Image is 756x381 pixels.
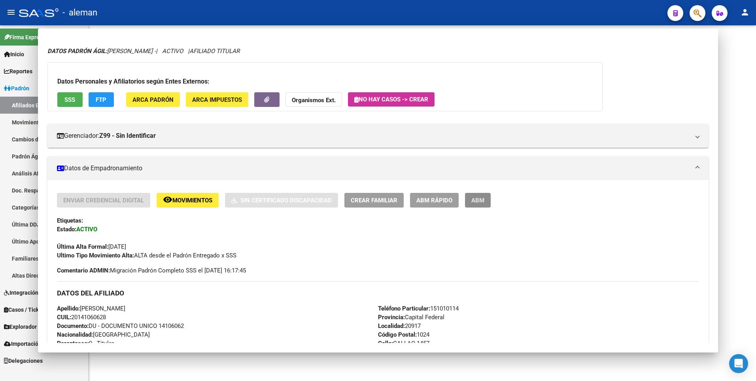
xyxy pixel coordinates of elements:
strong: Ultimo Tipo Movimiento Alta: [57,252,134,259]
div: Open Intercom Messenger [729,354,748,373]
strong: Calle: [378,340,393,347]
h3: DATOS DEL AFILIADO [57,289,699,297]
span: 0 - Titular [57,340,114,347]
button: ARCA Impuestos [186,92,248,107]
span: Delegaciones [4,356,43,365]
strong: Comentario ADMIN: [57,267,110,274]
span: [DATE] [57,243,126,250]
strong: Estado: [57,226,76,233]
span: [PERSON_NAME] - [47,48,156,55]
span: SSS [64,96,75,103]
span: ABM Rápido [416,197,452,204]
strong: Teléfono Particular: [378,305,430,312]
span: Reportes [4,67,32,76]
span: Explorador de Archivos [4,322,67,331]
button: No hay casos -> Crear [348,92,435,107]
strong: DATOS PADRÓN ÁGIL: [47,48,107,55]
h3: Datos Personales y Afiliatorios según Entes Externos: [57,77,593,86]
button: Movimientos [157,193,219,208]
span: 1024 [378,331,429,338]
span: ALTA desde el Padrón Entregado x SSS [57,252,236,259]
span: AFILIADO TITULAR [189,48,240,55]
span: 20917 [378,322,421,330]
strong: ACTIVO [76,226,97,233]
span: Crear Familiar [351,197,397,204]
span: DU - DOCUMENTO UNICO 14106062 [57,322,184,330]
span: ABM [471,197,484,204]
strong: Última Alta Formal: [57,243,108,250]
span: 20141060628 [57,314,106,321]
strong: Parentesco: [57,340,89,347]
mat-panel-title: Gerenciador: [57,131,690,141]
span: [PERSON_NAME] [57,305,125,312]
mat-icon: person [740,8,750,17]
strong: Z99 - Sin Identificar [99,131,156,141]
button: Organismos Ext. [285,92,342,107]
button: FTP [89,92,114,107]
button: SSS [57,92,83,107]
button: ABM [465,193,491,208]
span: Movimientos [172,197,212,204]
button: Crear Familiar [344,193,404,208]
span: Padrón [4,84,29,93]
span: Capital Federal [378,314,444,321]
span: FTP [96,96,106,103]
span: Enviar Credencial Digital [63,197,144,204]
mat-expansion-panel-header: Gerenciador:Z99 - Sin Identificar [47,124,709,148]
span: 151010114 [378,305,459,312]
mat-icon: remove_red_eye [163,195,172,204]
span: Casos / Tickets [4,305,47,314]
span: Sin Certificado Discapacidad [240,197,332,204]
mat-icon: menu [6,8,16,17]
span: - aleman [62,4,97,21]
strong: Organismos Ext. [292,97,336,104]
strong: Nacionalidad: [57,331,93,338]
span: ARCA Impuestos [192,96,242,103]
span: Integración (discapacidad) [4,288,77,297]
button: ARCA Padrón [126,92,180,107]
strong: Código Postal: [378,331,417,338]
strong: CUIL: [57,314,71,321]
span: CALLAO 1457 [378,340,429,347]
button: ABM Rápido [410,193,459,208]
button: Sin Certificado Discapacidad [225,193,338,208]
strong: Apellido: [57,305,80,312]
span: Migración Padrón Completo SSS el [DATE] 16:17:45 [57,266,246,275]
strong: Etiquetas: [57,217,83,224]
span: Importación de Archivos [4,339,72,348]
span: No hay casos -> Crear [354,96,428,103]
span: [GEOGRAPHIC_DATA] [57,331,150,338]
mat-expansion-panel-header: Datos de Empadronamiento [47,156,709,180]
strong: Documento: [57,322,89,330]
i: | ACTIVO | [47,48,240,55]
span: ARCA Padrón [132,96,174,103]
strong: Localidad: [378,322,405,330]
span: Inicio [4,50,24,59]
mat-panel-title: Datos de Empadronamiento [57,164,690,173]
strong: Provincia: [378,314,405,321]
span: Firma Express [4,33,45,42]
button: Enviar Credencial Digital [57,193,150,208]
